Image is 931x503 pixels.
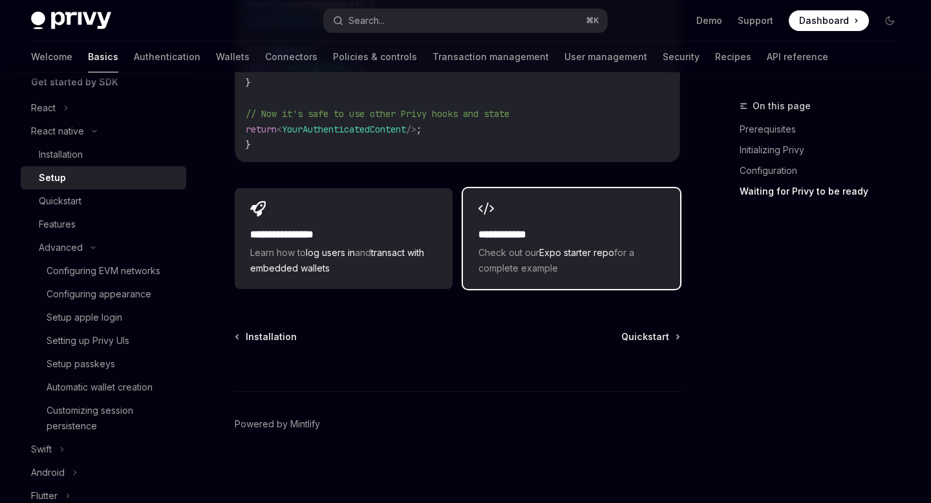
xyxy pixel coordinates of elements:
[21,399,186,438] a: Customizing session persistence
[265,41,317,72] a: Connectors
[134,41,200,72] a: Authentication
[21,352,186,376] a: Setup passkeys
[246,77,251,89] span: }
[799,14,849,27] span: Dashboard
[715,41,751,72] a: Recipes
[740,160,910,181] a: Configuration
[246,330,297,343] span: Installation
[31,123,84,139] div: React native
[21,166,186,189] a: Setup
[21,189,186,213] a: Quickstart
[621,330,669,343] span: Quickstart
[235,418,320,431] a: Powered by Mintlify
[47,286,151,302] div: Configuring appearance
[250,245,436,276] span: Learn how to and
[767,41,828,72] a: API reference
[39,147,83,162] div: Installation
[21,259,186,283] a: Configuring EVM networks
[88,41,118,72] a: Basics
[306,247,355,258] a: log users in
[47,356,115,372] div: Setup passkeys
[235,188,452,289] a: **** **** **** *Learn how tolog users inandtransact with embedded wallets
[21,329,186,352] a: Setting up Privy UIs
[21,143,186,166] a: Installation
[433,41,549,72] a: Transaction management
[740,181,910,202] a: Waiting for Privy to be ready
[246,108,509,120] span: // Now it's safe to use other Privy hooks and state
[39,170,66,186] div: Setup
[282,123,406,135] span: YourAuthenticatedContent
[740,119,910,140] a: Prerequisites
[21,306,186,329] a: Setup apple login
[31,12,111,30] img: dark logo
[333,41,417,72] a: Policies & controls
[39,217,76,232] div: Features
[39,240,83,255] div: Advanced
[47,310,122,325] div: Setup apple login
[21,461,186,484] button: Android
[47,263,160,279] div: Configuring EVM networks
[21,283,186,306] a: Configuring appearance
[31,100,56,116] div: React
[47,380,153,395] div: Automatic wallet creation
[21,376,186,399] a: Automatic wallet creation
[21,236,186,259] button: Advanced
[463,188,680,289] a: **** **** **Check out ourExpo starter repofor a complete example
[216,41,250,72] a: Wallets
[696,14,722,27] a: Demo
[21,120,186,143] button: React native
[21,96,186,120] button: React
[879,10,900,31] button: Toggle dark mode
[246,139,251,151] span: }
[39,193,81,209] div: Quickstart
[47,333,129,348] div: Setting up Privy UIs
[416,123,422,135] span: ;
[789,10,869,31] a: Dashboard
[740,140,910,160] a: Initializing Privy
[621,330,679,343] a: Quickstart
[738,14,773,27] a: Support
[539,247,614,258] a: Expo starter repo
[406,123,416,135] span: />
[348,13,385,28] div: Search...
[277,123,282,135] span: <
[31,465,65,480] div: Android
[21,213,186,236] a: Features
[47,403,178,434] div: Customizing session persistence
[663,41,700,72] a: Security
[753,98,811,114] span: On this page
[21,438,186,461] button: Swift
[478,245,665,276] span: Check out our for a complete example
[31,442,52,457] div: Swift
[246,123,277,135] span: return
[564,41,647,72] a: User management
[31,41,72,72] a: Welcome
[324,9,606,32] button: Search...⌘K
[586,16,599,26] span: ⌘ K
[236,330,297,343] a: Installation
